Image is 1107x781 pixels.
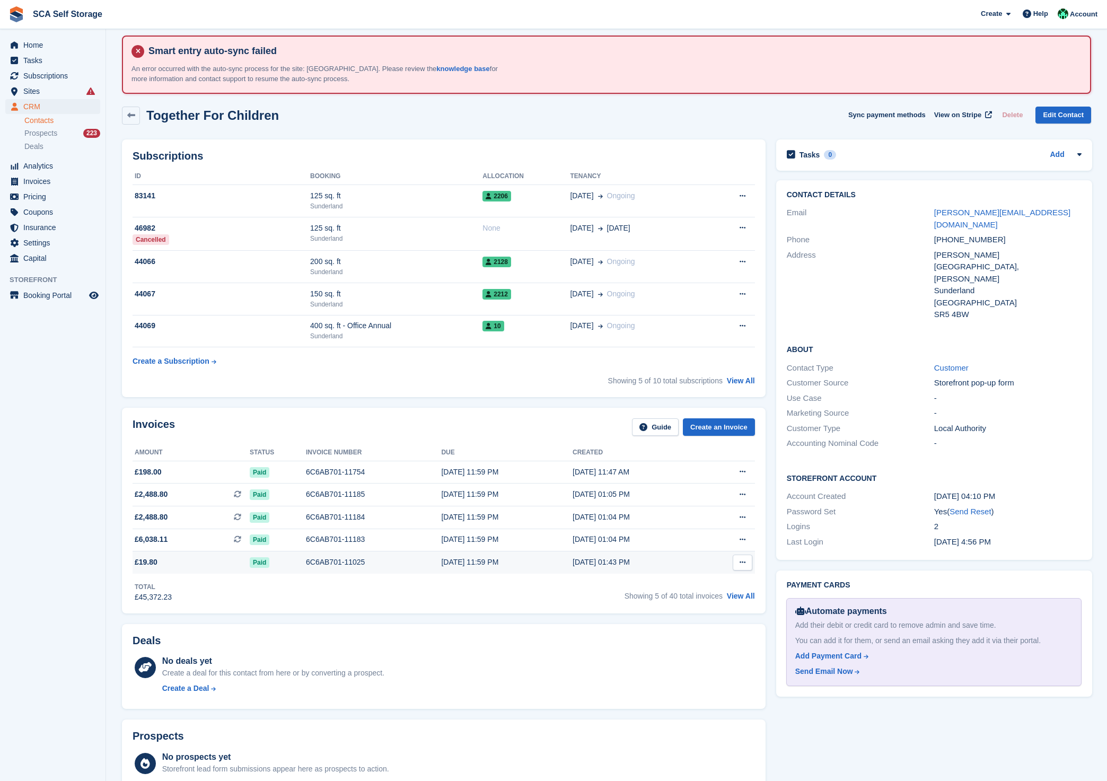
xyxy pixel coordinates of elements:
[23,159,87,173] span: Analytics
[795,651,862,662] div: Add Payment Card
[133,635,161,647] h2: Deals
[250,512,269,523] span: Paid
[87,289,100,302] a: Preview store
[23,251,87,266] span: Capital
[607,191,635,200] span: Ongoing
[162,764,389,775] div: Storefront lead form submissions appear here as prospects to action.
[441,534,573,545] div: [DATE] 11:59 PM
[787,581,1082,590] h2: Payment cards
[310,168,482,185] th: Booking
[787,249,934,321] div: Address
[934,297,1082,309] div: [GEOGRAPHIC_DATA]
[795,666,853,677] div: Send Email Now
[133,168,310,185] th: ID
[83,129,100,138] div: 223
[934,423,1082,435] div: Local Authority
[306,557,441,568] div: 6C6AB701-11025
[310,267,482,277] div: Sunderland
[787,377,934,389] div: Customer Source
[250,557,269,568] span: Paid
[133,288,310,300] div: 44067
[5,159,100,173] a: menu
[632,418,679,436] a: Guide
[607,289,635,298] span: Ongoing
[795,605,1073,618] div: Automate payments
[934,309,1082,321] div: SR5 4BW
[934,537,991,546] time: 2024-05-07 15:56:39 UTC
[5,38,100,52] a: menu
[5,288,100,303] a: menu
[930,107,994,124] a: View on Stripe
[795,635,1073,646] div: You can add it for them, or send an email asking they add it via their portal.
[250,444,306,461] th: Status
[482,257,511,267] span: 2128
[133,256,310,267] div: 44066
[570,256,593,267] span: [DATE]
[133,356,209,367] div: Create a Subscription
[799,150,820,160] h2: Tasks
[162,751,389,764] div: No prospects yet
[934,249,1082,285] div: [PERSON_NAME][GEOGRAPHIC_DATA], [PERSON_NAME]
[1035,107,1091,124] a: Edit Contact
[607,223,630,234] span: [DATE]
[573,512,704,523] div: [DATE] 01:04 PM
[947,507,994,516] span: ( )
[133,352,216,371] a: Create a Subscription
[5,235,100,250] a: menu
[5,68,100,83] a: menu
[5,220,100,235] a: menu
[133,223,310,234] div: 46982
[133,150,755,162] h2: Subscriptions
[86,87,95,95] i: Smart entry sync failures have occurred
[23,38,87,52] span: Home
[1058,8,1068,19] img: Ross Chapman
[683,418,755,436] a: Create an Invoice
[24,116,100,126] a: Contacts
[570,168,707,185] th: Tenancy
[570,223,593,234] span: [DATE]
[573,444,704,461] th: Created
[482,191,511,201] span: 2206
[795,651,1068,662] a: Add Payment Card
[727,376,755,385] a: View All
[135,467,162,478] span: £198.00
[824,150,836,160] div: 0
[570,320,593,331] span: [DATE]
[787,191,1082,199] h2: Contact Details
[441,467,573,478] div: [DATE] 11:59 PM
[23,205,87,220] span: Coupons
[306,467,441,478] div: 6C6AB701-11754
[787,362,934,374] div: Contact Type
[310,234,482,243] div: Sunderland
[436,65,489,73] a: knowledge base
[482,223,570,234] div: None
[144,45,1082,57] h4: Smart entry auto-sync failed
[787,506,934,518] div: Password Set
[934,521,1082,533] div: 2
[133,190,310,201] div: 83141
[934,377,1082,389] div: Storefront pop-up form
[310,256,482,267] div: 200 sq. ft
[441,557,573,568] div: [DATE] 11:59 PM
[135,592,172,603] div: £45,372.23
[133,444,250,461] th: Amount
[24,142,43,152] span: Deals
[934,392,1082,405] div: -
[23,220,87,235] span: Insurance
[5,84,100,99] a: menu
[787,536,934,548] div: Last Login
[607,321,635,330] span: Ongoing
[934,437,1082,450] div: -
[23,189,87,204] span: Pricing
[306,534,441,545] div: 6C6AB701-11183
[573,467,704,478] div: [DATE] 11:47 AM
[146,108,279,122] h2: Together For Children
[8,6,24,22] img: stora-icon-8386f47178a22dfd0bd8f6a31ec36ba5ce8667c1dd55bd0f319d3a0aa187defe.svg
[570,288,593,300] span: [DATE]
[5,251,100,266] a: menu
[162,683,384,694] a: Create a Deal
[23,84,87,99] span: Sites
[5,205,100,220] a: menu
[23,99,87,114] span: CRM
[10,275,106,285] span: Storefront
